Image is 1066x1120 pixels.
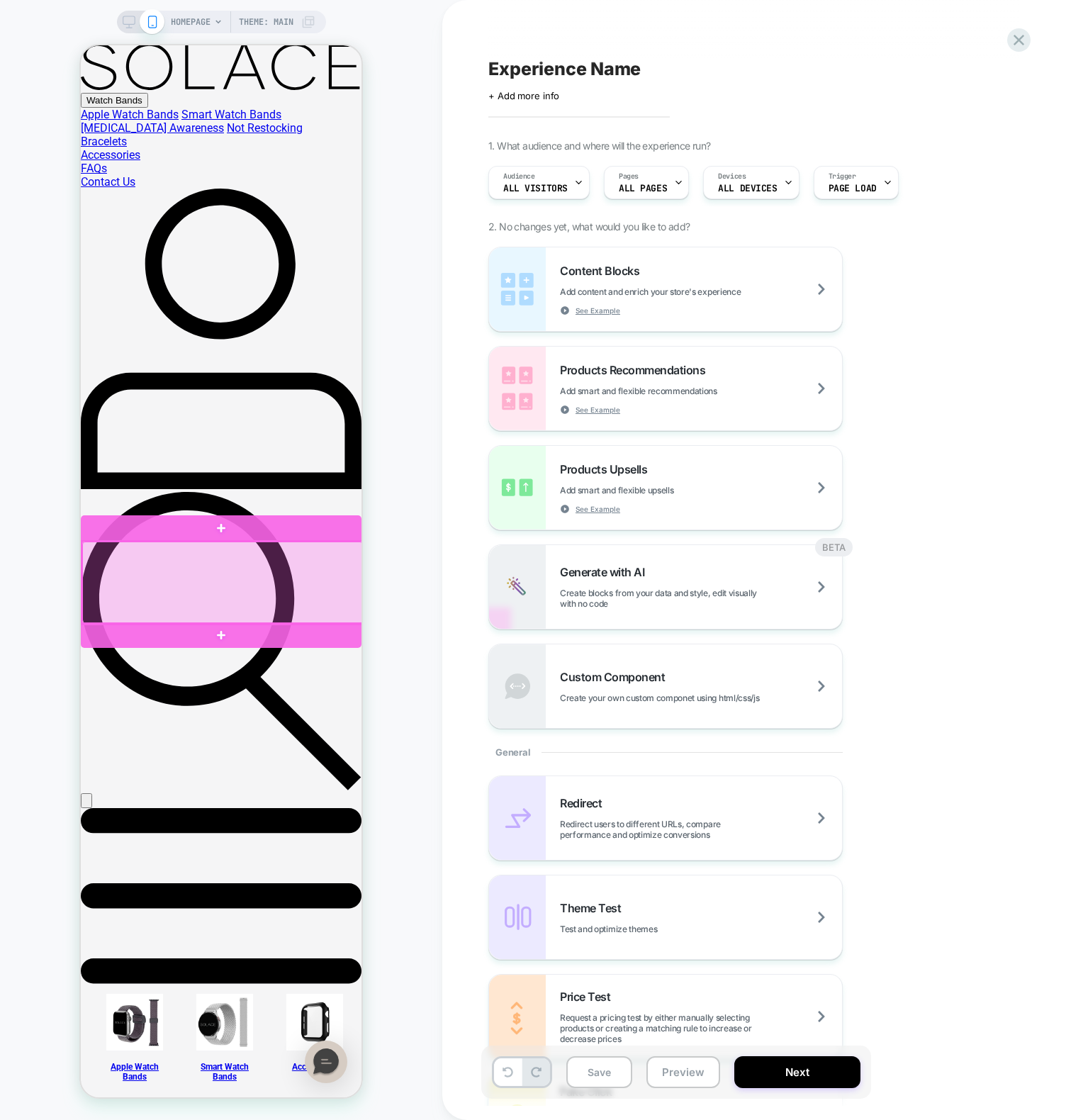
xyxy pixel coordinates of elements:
img: thumb_0272de5d-3fba-4f1c-a8e9-cc21364bbc40.jpeg [206,948,262,1005]
span: Redirect [560,796,609,810]
span: Audience [503,172,535,181]
a: Smart Watch Bands [101,62,201,76]
span: Trigger [829,172,856,181]
span: See Example [576,405,620,415]
p: Apple Watch Bands [26,1017,82,1037]
button: Preview [646,1056,720,1088]
img: thumb_fb31abe7-cda9-435f-b169-f17f13414e22.png [116,948,172,1005]
a: Not Restocking [146,76,222,89]
span: Generate with AI [560,565,651,579]
span: See Example [576,306,620,315]
div: General [488,729,843,775]
span: Request a pricing test by either manually selecting products or creating a matching rule to incre... [560,1012,842,1044]
a: Smart Watch Bands [116,997,172,1036]
span: Theme: MAIN [239,11,293,33]
a: Accessories [206,997,262,1026]
span: Devices [718,172,746,181]
span: Add content and enrich your store's experience [560,286,812,297]
span: + Add more info [488,90,559,101]
span: Create blocks from your data and style, edit visually with no code [560,588,842,609]
span: 2. No changes yet, what would you like to add? [488,220,690,233]
span: Theme Test [560,901,628,915]
span: Redirect users to different URLs, compare performance and optimize conversions [560,819,842,840]
span: 1. What audience and where will the experience run? [488,140,710,152]
span: Products Recommendations [560,363,712,377]
div: BETA [815,538,853,556]
span: Products Upsells [560,462,654,476]
button: Next [734,1056,860,1088]
span: All Visitors [503,184,568,194]
span: Create your own custom componet using html/css/js [560,693,830,703]
span: HOMEPAGE [171,11,211,33]
span: Pages [619,172,639,181]
span: Custom Component [560,670,672,684]
span: See Example [576,504,620,514]
span: Add smart and flexible upsells [560,485,744,495]
p: Accessories [206,1017,262,1026]
span: Price Test [560,990,617,1004]
span: ALL DEVICES [718,184,777,194]
span: Add smart and flexible recommendations [560,386,788,396]
span: Test and optimize themes [560,924,728,934]
button: Save [566,1056,632,1088]
img: thumb_948c4ce6-2d87-4e01-ad90-d35ed96e7601.jpeg [26,948,82,1005]
p: Smart Watch Bands [116,1017,172,1037]
span: Page Load [829,184,877,194]
div: Messenger Dummy Widget [224,995,266,1038]
span: Experience Name [488,58,641,79]
a: Apple Watch Bands [26,997,82,1036]
span: Content Blocks [560,264,646,278]
span: ALL PAGES [619,184,667,194]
